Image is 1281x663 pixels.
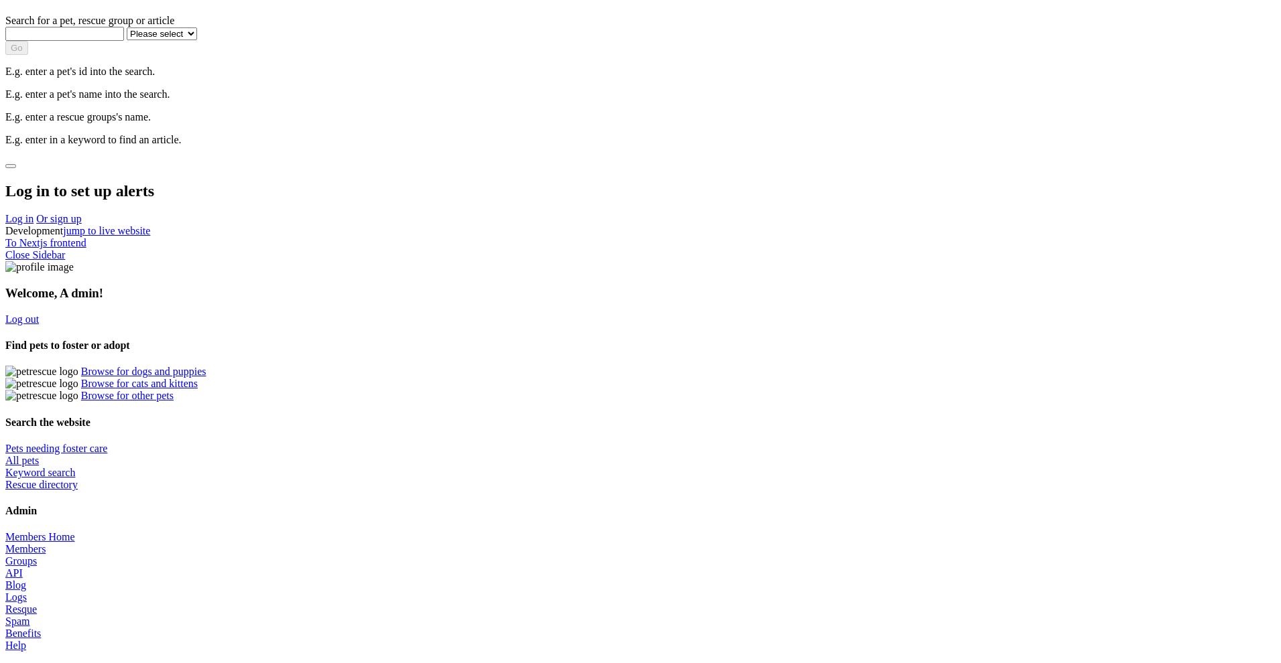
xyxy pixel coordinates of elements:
h2: Log in to set up alerts [5,182,1276,200]
button: close [5,164,16,168]
a: Browse for cats and kittens [81,378,198,389]
p: E.g. enter in a keyword to find an article. [5,134,1276,146]
a: Log out [5,313,39,325]
a: Benefits [5,628,41,639]
img: petrescue logo [5,378,78,390]
p: E.g. enter a rescue groups's name. [5,111,1276,123]
h3: Welcome, A dmin! [5,286,1276,301]
a: Groups [5,555,37,567]
a: Close Sidebar [5,249,65,261]
h4: Find pets to foster or adopt [5,340,1276,352]
a: Logs [5,591,27,603]
a: Help [5,640,26,651]
a: API [5,567,23,579]
h4: Admin [5,505,1276,517]
button: Go [5,41,28,55]
a: Members [5,543,46,555]
a: To Nextjs frontend [5,237,86,248]
a: Browse for dogs and puppies [81,366,206,377]
a: Members Home [5,531,75,542]
a: Spam [5,615,29,627]
div: Development [5,225,1276,237]
a: All pets [5,455,39,466]
p: E.g. enter a pet's id into the search. [5,66,1276,78]
label: Search for a pet, rescue group or article [5,15,174,26]
a: Browse for other pets [81,390,174,401]
a: Log in [5,213,34,224]
a: Or sign up [36,213,82,224]
h4: Search the website [5,417,1276,429]
a: Rescue directory [5,479,78,490]
p: E.g. enter a pet's name into the search. [5,88,1276,100]
a: Pets needing foster care [5,443,107,454]
a: Keyword search [5,467,75,478]
div: Dialog Window - Close (Press escape to close) [5,157,1276,226]
img: petrescue logo [5,390,78,402]
a: Resque [5,603,37,615]
img: profile image [5,261,74,273]
a: jump to live website [63,225,150,236]
img: petrescue logo [5,366,78,378]
a: Blog [5,579,26,591]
